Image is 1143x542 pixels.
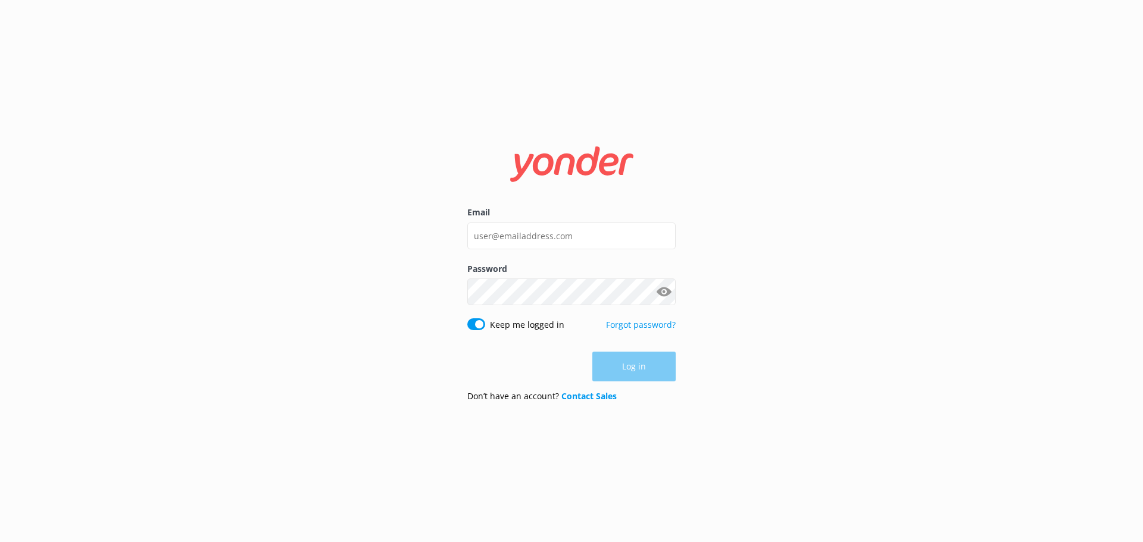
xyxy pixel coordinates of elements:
[467,262,676,275] label: Password
[561,390,617,402] a: Contact Sales
[652,280,676,304] button: Show password
[490,318,564,331] label: Keep me logged in
[467,206,676,219] label: Email
[467,223,676,249] input: user@emailaddress.com
[467,390,617,403] p: Don’t have an account?
[606,319,676,330] a: Forgot password?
